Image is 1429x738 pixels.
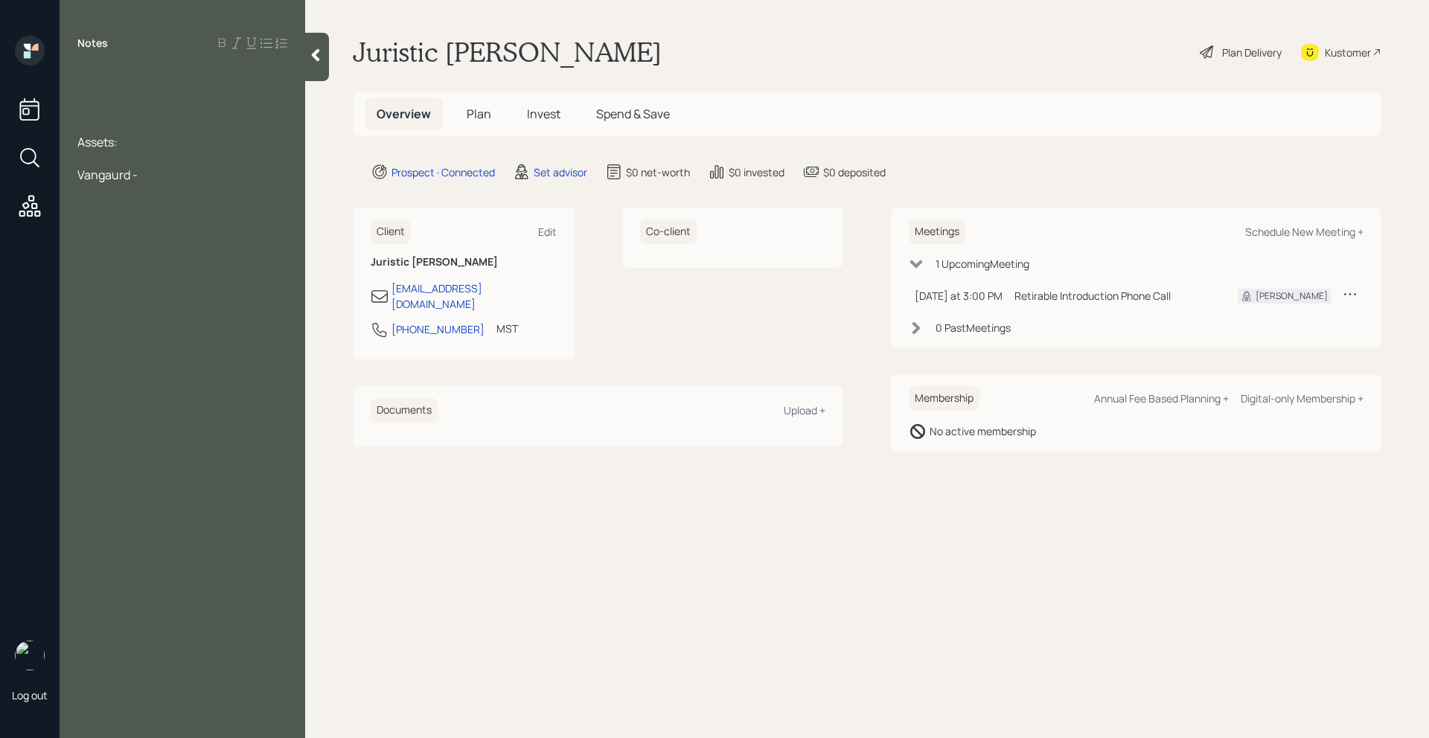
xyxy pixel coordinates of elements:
[15,641,45,670] img: retirable_logo.png
[467,106,491,122] span: Plan
[1014,288,1214,304] div: Retirable Introduction Phone Call
[1325,45,1371,60] div: Kustomer
[371,256,557,269] h6: Juristic [PERSON_NAME]
[371,398,438,423] h6: Documents
[936,256,1029,272] div: 1 Upcoming Meeting
[1094,391,1229,405] div: Annual Fee Based Planning +
[371,219,411,244] h6: Client
[1241,391,1364,405] div: Digital-only Membership +
[538,225,557,239] div: Edit
[729,164,784,180] div: $0 invested
[534,164,587,180] div: Set advisor
[596,106,670,122] span: Spend & Save
[77,36,108,51] label: Notes
[915,288,1003,304] div: [DATE] at 3:00 PM
[377,106,431,122] span: Overview
[1222,45,1282,60] div: Plan Delivery
[391,280,557,312] div: [EMAIL_ADDRESS][DOMAIN_NAME]
[391,164,495,180] div: Prospect · Connected
[823,164,886,180] div: $0 deposited
[391,321,485,337] div: [PHONE_NUMBER]
[909,386,979,411] h6: Membership
[784,403,825,417] div: Upload +
[527,106,560,122] span: Invest
[353,36,662,68] h1: Juristic [PERSON_NAME]
[930,423,1036,439] div: No active membership
[1256,289,1328,303] div: [PERSON_NAME]
[640,219,697,244] h6: Co-client
[12,688,48,702] div: Log out
[77,134,118,150] span: Assets:
[936,320,1011,336] div: 0 Past Meeting s
[909,219,965,244] h6: Meetings
[626,164,690,180] div: $0 net-worth
[496,321,518,336] div: MST
[77,167,138,183] span: Vangaurd -
[1245,225,1364,239] div: Schedule New Meeting +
